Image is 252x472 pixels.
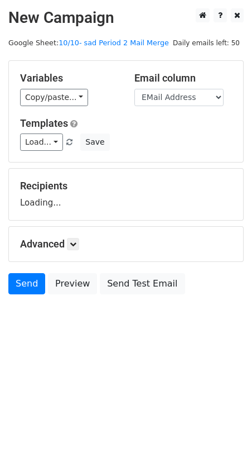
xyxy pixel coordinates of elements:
a: Preview [48,273,97,294]
h5: Recipients [20,180,232,192]
small: Google Sheet: [8,39,169,47]
a: 10/10- sad Period 2 Mail Merge [59,39,169,47]
a: Templates [20,117,68,129]
h5: Email column [134,72,232,84]
a: Load... [20,134,63,151]
button: Save [80,134,109,151]
a: Send [8,273,45,294]
h5: Advanced [20,238,232,250]
a: Copy/paste... [20,89,88,106]
a: Send Test Email [100,273,185,294]
div: Loading... [20,180,232,209]
a: Daily emails left: 50 [169,39,244,47]
span: Daily emails left: 50 [169,37,244,49]
h5: Variables [20,72,118,84]
h2: New Campaign [8,8,244,27]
